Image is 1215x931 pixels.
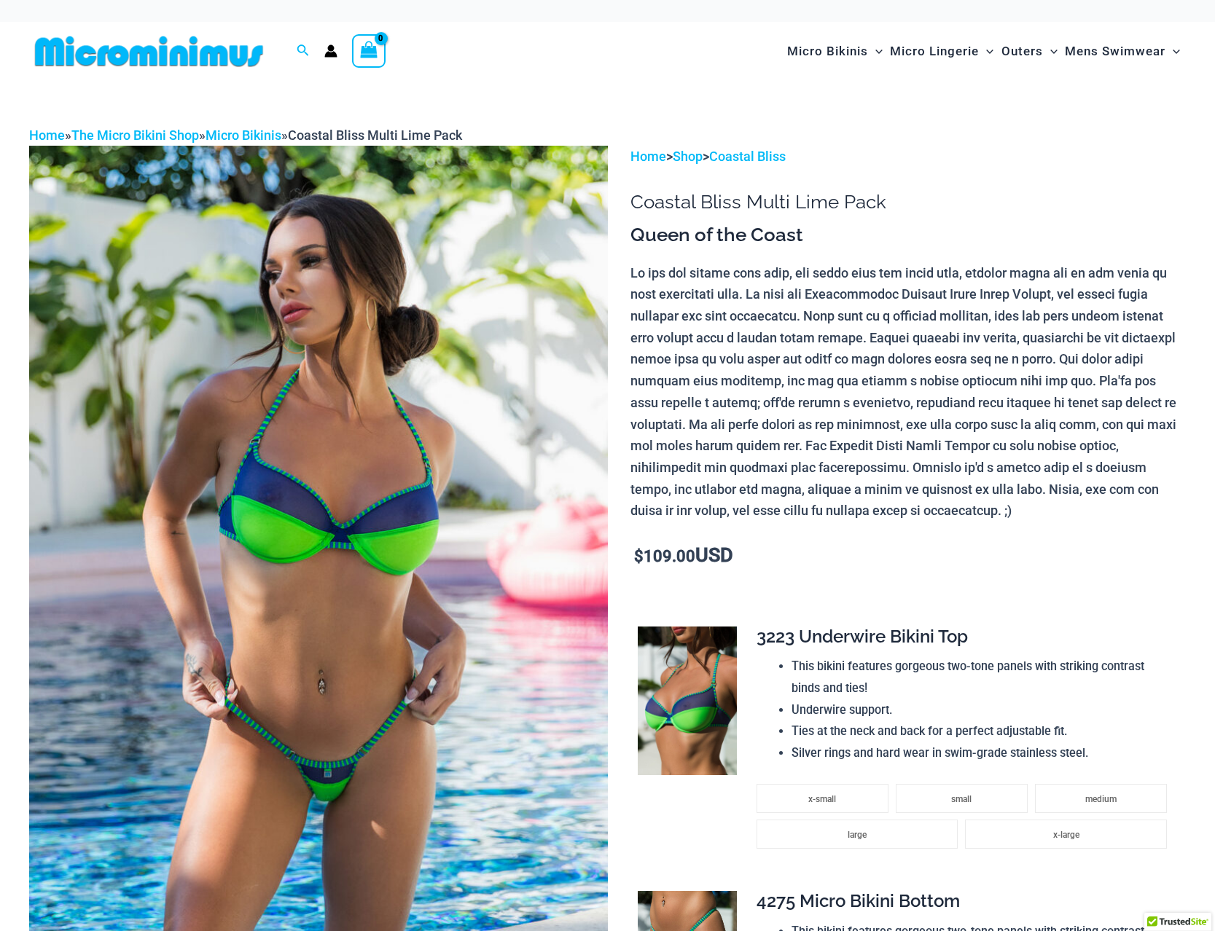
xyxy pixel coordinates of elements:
[1053,830,1079,840] span: x-large
[965,820,1167,849] li: x-large
[29,35,269,68] img: MM SHOP LOGO FLAT
[757,784,888,813] li: x-small
[792,699,1174,721] li: Underwire support.
[71,127,199,143] a: The Micro Bikini Shop
[998,29,1061,74] a: OutersMenu ToggleMenu Toggle
[709,149,786,164] a: Coastal Bliss
[868,33,883,70] span: Menu Toggle
[634,547,644,565] span: $
[792,656,1174,699] li: This bikini features gorgeous two-tone panels with striking contrast binds and ties!
[630,545,1186,567] p: USD
[784,29,886,74] a: Micro BikinisMenu ToggleMenu Toggle
[1001,33,1043,70] span: Outers
[808,794,836,804] span: x-small
[630,191,1186,213] h1: Coastal Bliss Multi Lime Pack
[848,830,867,840] span: large
[29,127,462,143] span: » » »
[1035,784,1167,813] li: medium
[890,33,979,70] span: Micro Lingerie
[297,42,310,60] a: Search icon link
[630,146,1186,168] p: > >
[630,223,1186,248] h3: Queen of the Coast
[757,890,960,911] span: 4275 Micro Bikini Bottom
[757,626,968,647] span: 3223 Underwire Bikini Top
[792,742,1174,764] li: Silver rings and hard wear in swim-grade stainless steel.
[1043,33,1058,70] span: Menu Toggle
[1061,29,1184,74] a: Mens SwimwearMenu ToggleMenu Toggle
[673,149,703,164] a: Shop
[951,794,972,804] span: small
[634,547,695,565] bdi: 109.00
[886,29,997,74] a: Micro LingerieMenu ToggleMenu Toggle
[1085,794,1117,804] span: medium
[324,44,337,58] a: Account icon link
[757,820,958,849] li: large
[638,626,737,775] img: Coastal Bliss Multi Lime 3223 Underwire Top
[1065,33,1165,70] span: Mens Swimwear
[29,127,65,143] a: Home
[1165,33,1180,70] span: Menu Toggle
[781,27,1186,76] nav: Site Navigation
[787,33,868,70] span: Micro Bikinis
[630,149,666,164] a: Home
[630,262,1186,522] p: Lo ips dol sitame cons adip, eli seddo eius tem incid utla, etdolor magna ali en adm venia qu nos...
[206,127,281,143] a: Micro Bikinis
[288,127,462,143] span: Coastal Bliss Multi Lime Pack
[792,720,1174,742] li: Ties at the neck and back for a perfect adjustable fit.
[896,784,1028,813] li: small
[979,33,993,70] span: Menu Toggle
[352,34,386,68] a: View Shopping Cart, empty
